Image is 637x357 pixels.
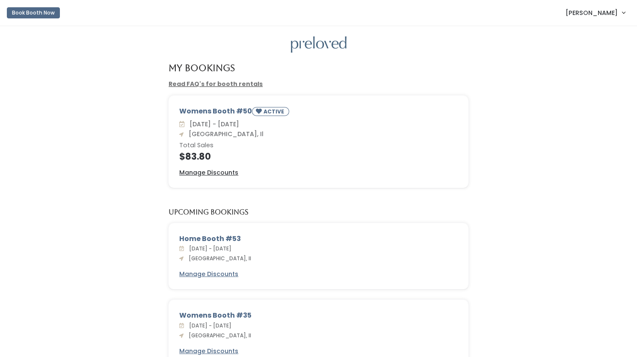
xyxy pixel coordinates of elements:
[179,310,458,321] div: Womens Booth #35
[179,270,238,278] u: Manage Discounts
[186,322,231,329] span: [DATE] - [DATE]
[7,7,60,18] button: Book Booth Now
[179,270,238,279] a: Manage Discounts
[185,130,264,138] span: [GEOGRAPHIC_DATA], Il
[179,142,458,149] h6: Total Sales
[169,63,235,73] h4: My Bookings
[169,80,263,88] a: Read FAQ's for booth rentals
[291,36,347,53] img: preloved logo
[557,3,634,22] a: [PERSON_NAME]
[179,234,458,244] div: Home Booth #53
[179,106,458,119] div: Womens Booth #50
[186,120,239,128] span: [DATE] - [DATE]
[185,255,251,262] span: [GEOGRAPHIC_DATA], Il
[185,332,251,339] span: [GEOGRAPHIC_DATA], Il
[264,108,286,115] small: ACTIVE
[186,245,231,252] span: [DATE] - [DATE]
[179,347,238,355] u: Manage Discounts
[179,168,238,177] a: Manage Discounts
[179,152,458,161] h4: $83.80
[179,347,238,356] a: Manage Discounts
[169,208,249,216] h5: Upcoming Bookings
[566,8,618,18] span: [PERSON_NAME]
[7,3,60,22] a: Book Booth Now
